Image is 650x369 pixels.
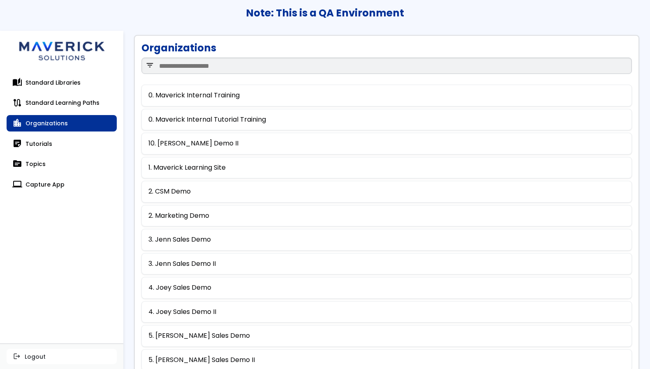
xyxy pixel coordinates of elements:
button: logoutLogout [7,349,117,364]
span: filter_list [146,62,154,69]
span: computer [13,180,21,189]
span: sticky_note_2 [13,140,21,148]
a: 3. Jenn Sales Demo II [148,260,216,268]
a: 3. Jenn Sales Demo [148,236,211,243]
a: 10. [PERSON_NAME] Demo II [148,140,238,147]
a: 5. [PERSON_NAME] Sales Demo [148,332,250,339]
a: 1. Maverick Learning Site [148,164,226,171]
a: topicTopics [7,156,117,172]
a: 2. Marketing Demo [148,212,209,219]
a: computerCapture App [7,176,117,193]
a: 0. Maverick Internal Training [148,92,240,99]
a: 4. Joey Sales Demo II [148,308,216,316]
a: 0. Maverick Internal Tutorial Training [148,116,266,123]
a: 4. Joey Sales Demo [148,284,211,291]
span: route [13,99,21,107]
a: sticky_note_2Tutorials [7,136,117,152]
h1: Organizations [141,42,216,54]
a: auto_storiesStandard Libraries [7,74,117,91]
a: routeStandard Learning Paths [7,95,117,111]
span: topic [13,160,21,168]
a: 2. CSM Demo [148,188,191,195]
a: location_cityOrganizations [7,115,117,131]
img: logo.svg [12,31,111,68]
span: logout [13,353,21,360]
a: 5. [PERSON_NAME] Sales Demo II [148,356,255,364]
span: location_city [13,119,21,127]
span: auto_stories [13,78,21,87]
